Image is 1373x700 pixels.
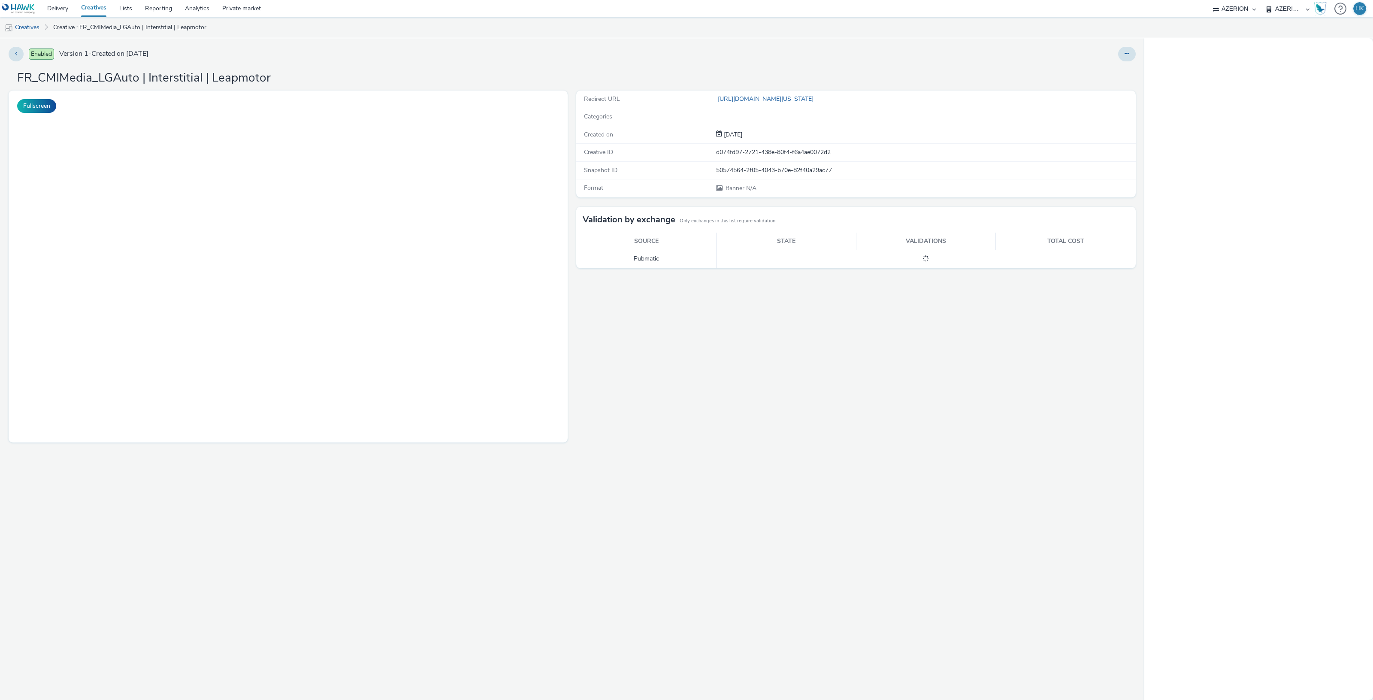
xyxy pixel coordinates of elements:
[584,148,613,156] span: Creative ID
[584,184,603,192] span: Format
[1355,2,1364,15] div: HK
[725,184,756,192] span: N/A
[2,3,35,14] img: undefined Logo
[996,233,1136,250] th: Total cost
[59,49,148,59] span: Version 1 - Created on [DATE]
[4,24,13,32] img: mobile
[49,17,211,38] a: Creative : FR_CMIMedia_LGAuto | Interstitial | Leapmotor
[584,112,612,121] span: Categories
[1314,2,1330,15] a: Hawk Academy
[1314,2,1327,15] img: Hawk Academy
[716,95,817,103] a: [URL][DOMAIN_NAME][US_STATE]
[576,250,716,268] td: Pubmatic
[584,166,617,174] span: Snapshot ID
[716,233,856,250] th: State
[716,148,1135,157] div: d074fd97-2721-438e-80f4-f6a4ae0072d2
[726,184,746,192] span: Banner
[716,166,1135,175] div: 50574564-2f05-4043-b70e-82f40a29ac77
[722,130,742,139] span: [DATE]
[583,213,675,226] h3: Validation by exchange
[856,233,996,250] th: Validations
[584,95,620,103] span: Redirect URL
[576,233,716,250] th: Source
[584,130,613,139] span: Created on
[29,48,54,60] span: Enabled
[17,70,271,86] h1: FR_CMIMedia_LGAuto | Interstitial | Leapmotor
[17,99,56,113] button: Fullscreen
[722,130,742,139] div: Creation 05 September 2025, 17:38
[680,218,775,224] small: Only exchanges in this list require validation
